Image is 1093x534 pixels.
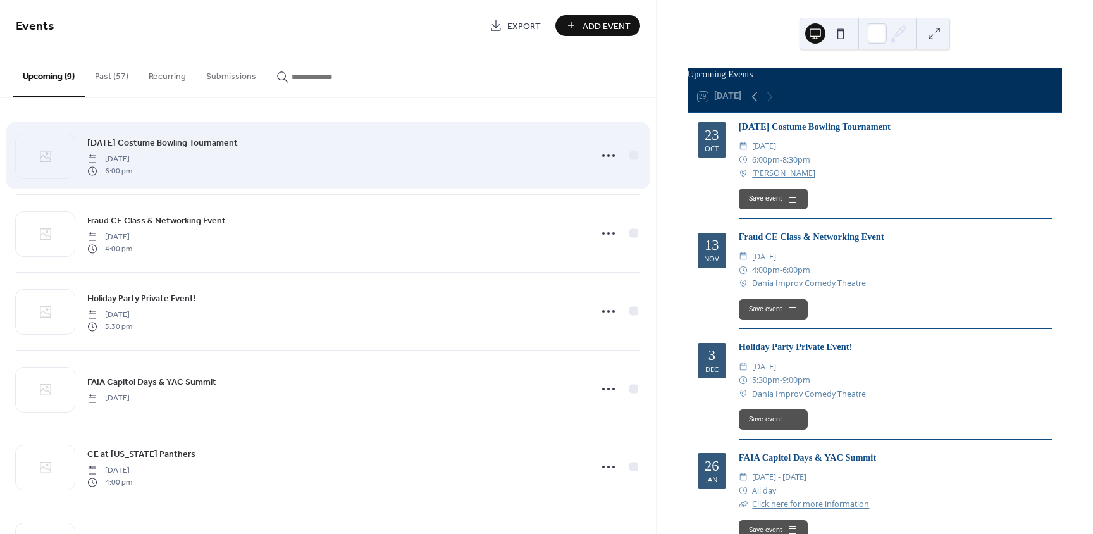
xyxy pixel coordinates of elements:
[87,291,196,306] a: Holiday Party Private Event!
[87,447,195,461] a: CE at [US_STATE] Panthers
[705,459,719,474] div: 26
[739,373,748,387] div: ​
[739,360,748,373] div: ​
[752,470,806,483] span: [DATE] - [DATE]
[752,139,776,152] span: [DATE]
[87,165,132,177] span: 6:00 pm
[705,239,719,253] div: 13
[739,166,748,180] div: ​
[87,243,132,254] span: 4:00 pm
[739,484,748,497] div: ​
[739,409,808,430] button: Save event
[780,263,782,276] span: -
[87,292,196,306] span: Holiday Party Private Event!
[87,476,132,488] span: 4:00 pm
[780,153,782,166] span: -
[752,263,780,276] span: 4:00pm
[739,497,748,511] div: ​
[87,135,238,150] a: [DATE] Costume Bowling Tournament
[752,373,780,387] span: 5:30pm
[739,387,748,400] div: ​
[87,232,132,243] span: [DATE]
[507,20,541,33] span: Export
[87,213,226,228] a: Fraud CE Class & Networking Event
[16,14,54,39] span: Events
[706,476,717,483] div: Jan
[739,153,748,166] div: ​
[705,145,719,152] div: Oct
[752,387,866,400] span: Dania Improv Comedy Theatre
[739,263,748,276] div: ​
[196,51,266,96] button: Submissions
[782,263,810,276] span: 6:00pm
[739,452,876,463] a: FAIA Capitol Days & YAC Summit
[555,15,640,36] button: Add Event
[739,230,1052,244] div: Fraud CE Class & Networking Event
[782,153,810,166] span: 8:30pm
[739,340,1052,354] div: Holiday Party Private Event!
[87,137,238,150] span: [DATE] Costume Bowling Tournament
[87,465,132,476] span: [DATE]
[87,309,132,321] span: [DATE]
[480,15,550,36] a: Export
[752,276,866,290] span: Dania Improv Comedy Theatre
[739,250,748,263] div: ​
[87,321,132,332] span: 5:30 pm
[752,166,815,180] a: [PERSON_NAME]
[739,189,808,209] button: Save event
[85,51,139,96] button: Past (57)
[13,51,85,97] button: Upcoming (9)
[752,499,869,509] a: Click here for more information
[782,373,810,387] span: 9:00pm
[705,128,719,143] div: 23
[739,470,748,483] div: ​
[752,360,776,373] span: [DATE]
[87,154,132,165] span: [DATE]
[688,68,1062,82] div: Upcoming Events
[752,153,780,166] span: 6:00pm
[139,51,196,96] button: Recurring
[87,393,130,404] span: [DATE]
[583,20,631,33] span: Add Event
[87,214,226,228] span: Fraud CE Class & Networking Event
[739,299,808,320] button: Save event
[705,366,719,373] div: Dec
[752,250,776,263] span: [DATE]
[752,484,776,497] span: All day
[87,376,216,389] span: FAIA Capitol Days & YAC Summit
[739,276,748,290] div: ​
[87,448,195,461] span: CE at [US_STATE] Panthers
[87,375,216,389] a: FAIA Capitol Days & YAC Summit
[708,349,715,363] div: 3
[780,373,782,387] span: -
[704,255,719,262] div: Nov
[739,120,1052,134] div: [DATE] Costume Bowling Tournament
[739,139,748,152] div: ​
